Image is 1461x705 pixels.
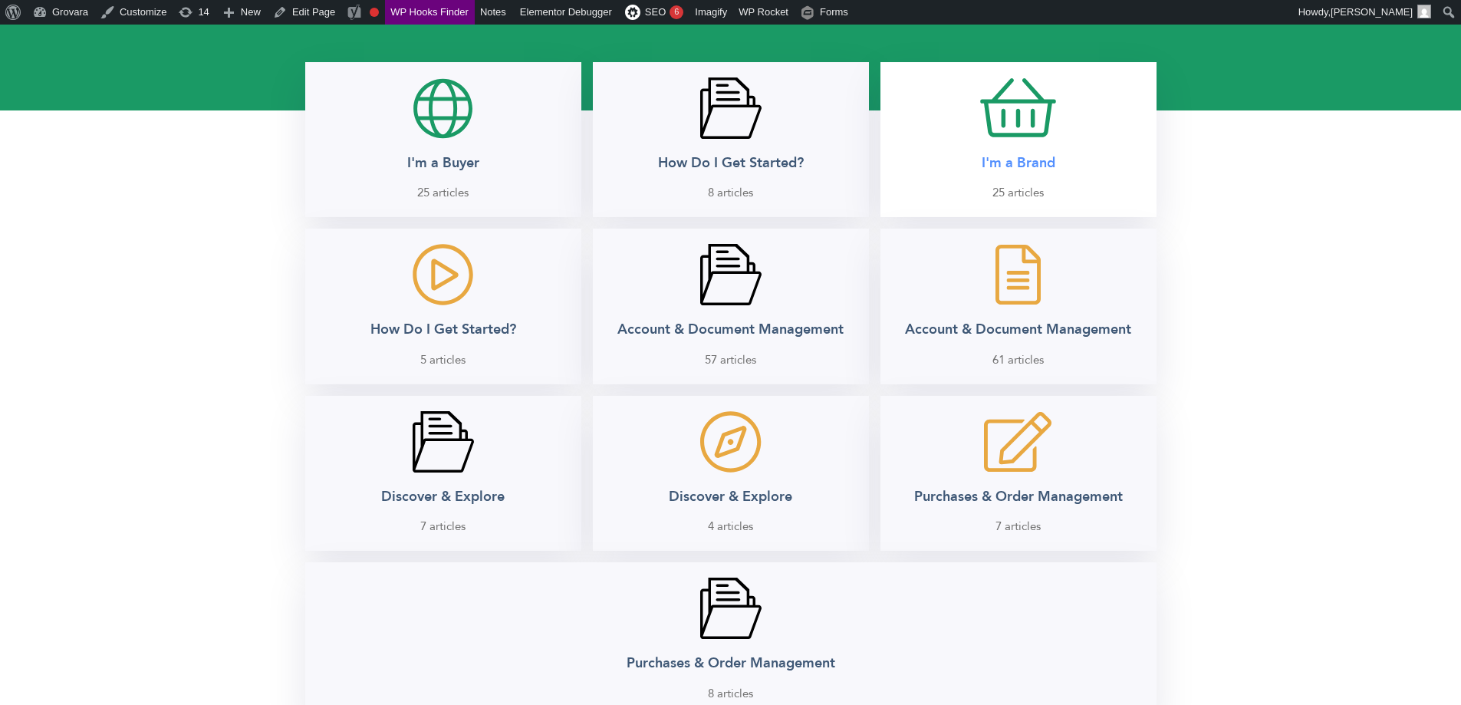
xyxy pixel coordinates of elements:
[370,321,516,338] h2: How Do I Get Started?
[593,229,869,384] a: betterdocs-category-icon Account & Document Management 57 articles
[982,154,1055,172] h2: I'm a Brand
[407,154,479,172] h2: I'm a Buyer
[645,6,666,18] span: SEO
[708,685,753,703] span: 8 articles
[370,8,379,17] div: Focus keyphrase not set
[413,411,474,473] img: betterdocs-category-icon
[420,351,466,369] span: 5 articles
[708,184,753,202] span: 8 articles
[305,229,581,384] a: How Do I Get Started? 5 articles
[905,321,1131,338] h2: Account & Document Management
[700,244,762,305] img: betterdocs-category-icon
[705,351,756,369] span: 57 articles
[617,321,844,338] h2: Account & Document Management
[1331,6,1413,18] span: [PERSON_NAME]
[995,518,1041,535] span: 7 articles
[700,578,762,639] img: betterdocs-category-icon
[880,229,1157,384] a: Account & Document Management 61 articles
[880,62,1157,217] a: I'm a Brand 25 articles
[880,396,1157,551] a: Purchases & Order Management 7 articles
[305,396,581,551] a: betterdocs-category-icon Discover & Explore 7 articles
[381,488,505,506] h2: Discover & Explore
[305,62,581,217] a: I'm a Buyer 25 articles
[658,154,804,172] h2: How Do I Get Started?
[914,488,1123,506] h2: Purchases & Order Management
[700,77,762,139] img: betterdocs-category-icon
[593,62,869,217] a: betterdocs-category-icon How Do I Get Started? 8 articles
[670,5,683,19] div: 6
[992,351,1044,369] span: 61 articles
[420,518,466,535] span: 7 articles
[593,396,869,551] a: Discover & Explore 4 articles
[669,488,792,506] h2: Discover & Explore
[627,654,835,672] h2: Purchases & Order Management
[708,518,753,535] span: 4 articles
[992,184,1044,202] span: 25 articles
[417,184,469,202] span: 25 articles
